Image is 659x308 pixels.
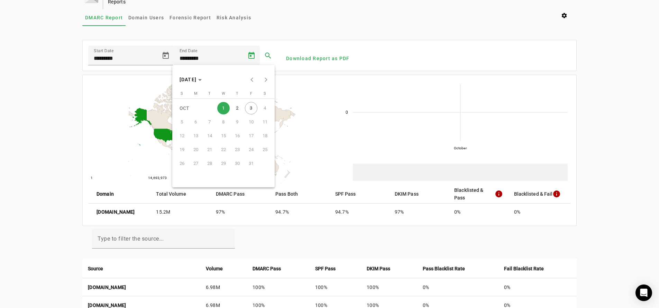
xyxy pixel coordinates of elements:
[189,143,203,157] button: October 20, 2025
[258,101,272,115] button: October 4, 2025
[217,102,230,114] span: 1
[244,157,258,170] button: October 31, 2025
[231,143,244,156] span: 23
[258,115,272,129] button: October 11, 2025
[217,115,230,129] button: October 8, 2025
[203,116,216,128] span: 7
[189,157,203,170] button: October 27, 2025
[217,130,230,142] span: 15
[230,101,244,115] button: October 2, 2025
[244,115,258,129] button: October 10, 2025
[176,116,188,128] span: 5
[245,157,257,170] span: 31
[264,91,266,96] span: S
[176,130,188,142] span: 12
[190,130,202,142] span: 13
[217,143,230,156] span: 22
[217,143,230,157] button: October 22, 2025
[189,129,203,143] button: October 13, 2025
[176,143,188,156] span: 19
[217,116,230,128] span: 8
[189,115,203,129] button: October 6, 2025
[245,130,257,142] span: 17
[203,130,216,142] span: 14
[635,284,652,301] div: Open Intercom Messenger
[217,129,230,143] button: October 15, 2025
[176,157,188,170] span: 26
[177,73,205,86] button: Choose month and year
[217,157,230,170] span: 29
[258,129,272,143] button: October 18, 2025
[190,157,202,170] span: 27
[203,143,217,157] button: October 21, 2025
[180,77,197,82] span: [DATE]
[230,129,244,143] button: October 16, 2025
[203,129,217,143] button: October 14, 2025
[208,91,211,96] span: T
[250,91,252,96] span: F
[244,101,258,115] button: October 3, 2025
[231,116,244,128] span: 9
[194,91,198,96] span: M
[244,129,258,143] button: October 17, 2025
[175,101,217,115] td: OCT
[231,130,244,142] span: 16
[245,102,257,114] span: 3
[203,143,216,156] span: 21
[217,101,230,115] button: October 1, 2025
[190,143,202,156] span: 20
[231,102,244,114] span: 2
[203,115,217,129] button: October 7, 2025
[258,143,272,157] button: October 25, 2025
[230,115,244,129] button: October 9, 2025
[236,91,238,96] span: T
[230,143,244,157] button: October 23, 2025
[203,157,216,170] span: 28
[181,91,183,96] span: S
[203,157,217,170] button: October 28, 2025
[175,129,189,143] button: October 12, 2025
[175,157,189,170] button: October 26, 2025
[245,116,257,128] span: 10
[259,116,271,128] span: 11
[259,143,271,156] span: 25
[217,157,230,170] button: October 29, 2025
[230,157,244,170] button: October 30, 2025
[175,143,189,157] button: October 19, 2025
[245,143,257,156] span: 24
[222,91,225,96] span: W
[190,116,202,128] span: 6
[259,102,271,114] span: 4
[244,143,258,157] button: October 24, 2025
[259,130,271,142] span: 18
[231,157,244,170] span: 30
[175,115,189,129] button: October 5, 2025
